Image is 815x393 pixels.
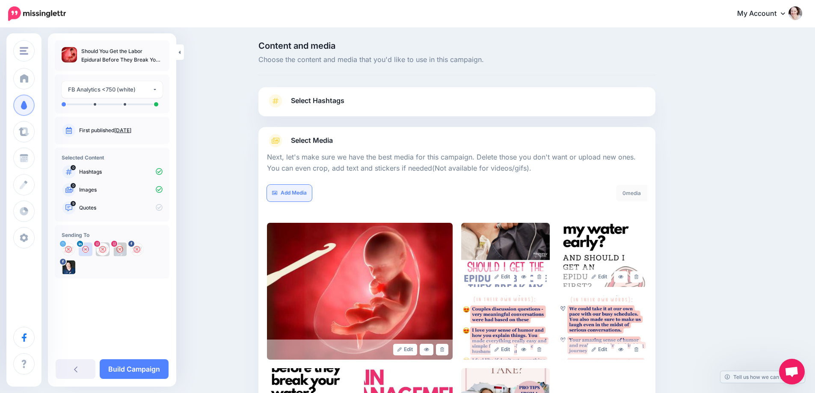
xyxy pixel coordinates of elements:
a: Edit [490,271,515,283]
h4: Sending To [62,232,163,238]
img: 5a217d87252b2d7f4441a2f0ee6093e1_large.jpg [267,223,453,360]
p: Hashtags [79,168,163,176]
button: FB Analytics [62,81,163,98]
img: Q47ZFdV9-23892.jpg [62,242,75,256]
a: My Account [729,3,802,24]
span: 9 [71,201,76,206]
h4: Selected Content [62,154,163,161]
div: FB Analytics <750 (white) [68,85,152,95]
a: Select Hashtags [267,94,647,116]
span: Content and media [258,41,655,50]
a: Add Media [267,185,312,201]
img: menu.png [20,47,28,55]
a: Tell us how we can improve [720,371,805,383]
img: fc57faaf4b86f679381b640c4ae286d3_large.jpg [461,223,550,287]
a: Edit [393,344,418,355]
p: Quotes [79,204,163,212]
img: 5a217d87252b2d7f4441a2f0ee6093e1_thumb.jpg [62,47,77,62]
span: 0 [71,183,76,188]
a: Open chat [779,359,805,384]
a: [DATE] [114,127,131,133]
img: 171614132_153822223321940_582953623993691943_n-bsa102292.jpg [96,242,110,256]
img: Missinglettr [8,6,66,21]
p: Should You Get the Labor Epidural Before They Break Your Water? [81,47,163,64]
img: 293356615_413924647436347_5319703766953307182_n-bsa103635.jpg [62,260,75,274]
a: Edit [587,271,612,283]
p: Next, let's make sure we have the best media for this campaign. Delete those you don't want or up... [267,152,647,174]
img: 117675426_2401644286800900_3570104518066085037_n-bsa102293.jpg [113,242,127,256]
p: First published [79,127,163,134]
span: Select Media [291,135,333,146]
span: 0 [622,190,626,196]
a: Edit [587,344,612,355]
a: Edit [490,344,515,355]
a: Select Media [267,134,647,148]
img: 294267531_452028763599495_8356150534574631664_n-bsa103634.png [130,242,144,256]
span: Choose the content and media that you'd like to use in this campaign. [258,54,655,65]
span: Select Hashtags [291,95,344,106]
img: 7287f893fc728fe372c310d0b3d99a47_large.jpg [461,295,550,360]
img: 1d814ba0b412ac8f8a6ee070ff25eb97_large.jpg [558,295,647,360]
p: Images [79,186,163,194]
div: media [616,185,647,201]
span: 0 [71,165,76,170]
img: user_default_image.png [79,242,92,256]
img: 1ecc20b33577f5e8840aa328cd9e09be_large.jpg [558,223,647,287]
